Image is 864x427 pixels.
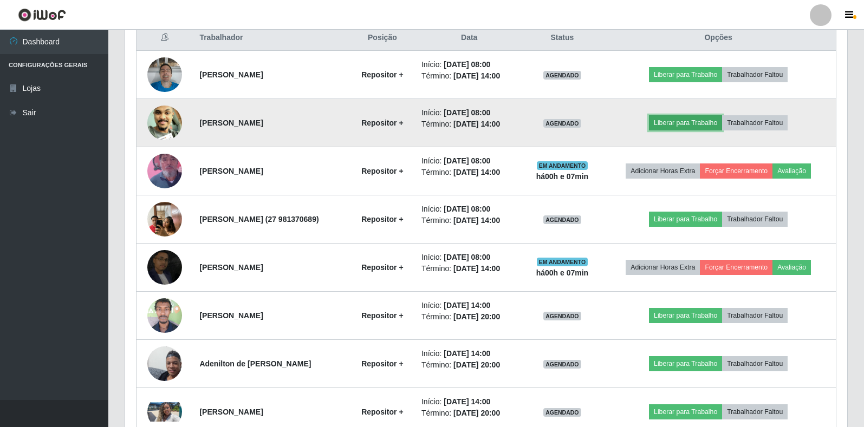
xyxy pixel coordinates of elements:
time: [DATE] 14:00 [444,397,490,406]
span: AGENDADO [543,360,581,369]
span: EM ANDAMENTO [537,161,588,170]
span: AGENDADO [543,312,581,320]
li: Término: [421,408,517,419]
strong: [PERSON_NAME] [199,263,263,272]
li: Término: [421,263,517,274]
button: Trabalhador Faltou [722,115,788,130]
th: Data [415,25,524,51]
button: Adicionar Horas Extra [626,163,700,179]
time: [DATE] 08:00 [444,205,490,213]
button: Avaliação [772,260,811,275]
strong: Repositor + [361,70,403,79]
button: Liberar para Trabalho [649,308,722,323]
li: Início: [421,300,517,311]
th: Opções [601,25,836,51]
button: Liberar para Trabalho [649,115,722,130]
img: 1753971325777.jpeg [147,292,182,338]
button: Liberar para Trabalho [649,404,722,419]
button: Forçar Encerramento [700,163,772,179]
button: Trabalhador Faltou [722,404,788,419]
strong: [PERSON_NAME] (27 981370689) [199,215,319,224]
li: Término: [421,215,517,226]
strong: Repositor + [361,167,403,175]
button: Liberar para Trabalho [649,356,722,371]
li: Início: [421,107,517,119]
time: [DATE] 14:00 [453,264,500,273]
span: AGENDADO [543,408,581,417]
button: Trabalhador Faltou [722,308,788,323]
span: AGENDADO [543,215,581,224]
img: CoreUI Logo [18,8,66,22]
th: Trabalhador [193,25,349,51]
time: [DATE] 08:00 [444,60,490,69]
strong: Repositor + [361,215,403,224]
strong: há 00 h e 07 min [536,268,589,277]
th: Posição [350,25,415,51]
strong: [PERSON_NAME] [199,167,263,175]
time: [DATE] 14:00 [453,168,500,176]
time: [DATE] 08:00 [444,108,490,117]
strong: [PERSON_NAME] [199,408,263,416]
span: EM ANDAMENTO [537,258,588,266]
span: AGENDADO [543,119,581,128]
img: 1754777650338.jpeg [147,333,182,395]
button: Forçar Encerramento [700,260,772,275]
time: [DATE] 14:00 [453,120,500,128]
button: Liberar para Trabalho [649,67,722,82]
span: AGENDADO [543,71,581,80]
li: Início: [421,348,517,359]
button: Trabalhador Faltou [722,356,788,371]
strong: Repositor + [361,263,403,272]
strong: Repositor + [361,119,403,127]
time: [DATE] 08:00 [444,253,490,261]
strong: [PERSON_NAME] [199,70,263,79]
img: 1752090635186.jpeg [147,140,182,202]
li: Término: [421,119,517,130]
strong: Repositor + [361,311,403,320]
time: [DATE] 20:00 [453,360,500,369]
strong: Repositor + [361,408,403,416]
li: Término: [421,311,517,323]
button: Trabalhador Faltou [722,67,788,82]
li: Início: [421,252,517,263]
li: Término: [421,167,517,178]
strong: [PERSON_NAME] [199,311,263,320]
img: 1753832267951.jpeg [147,196,182,242]
strong: há 00 h e 07 min [536,172,589,181]
img: 1755124517272.jpeg [147,402,182,422]
li: Início: [421,396,517,408]
time: [DATE] 20:00 [453,409,500,417]
time: [DATE] 14:00 [444,349,490,358]
time: [DATE] 14:00 [453,216,500,225]
strong: Adenilton de [PERSON_NAME] [199,359,311,368]
time: [DATE] 20:00 [453,312,500,321]
li: Início: [421,155,517,167]
img: 1754265103514.jpeg [147,237,182,298]
li: Início: [421,59,517,70]
time: [DATE] 08:00 [444,156,490,165]
img: 1750683427241.jpeg [147,84,182,161]
li: Início: [421,203,517,215]
img: 1742044869431.jpeg [147,51,182,97]
li: Término: [421,359,517,371]
button: Adicionar Horas Extra [626,260,700,275]
button: Trabalhador Faltou [722,212,788,227]
th: Status [524,25,601,51]
time: [DATE] 14:00 [453,71,500,80]
button: Avaliação [772,163,811,179]
li: Término: [421,70,517,82]
strong: [PERSON_NAME] [199,119,263,127]
button: Liberar para Trabalho [649,212,722,227]
strong: Repositor + [361,359,403,368]
time: [DATE] 14:00 [444,301,490,310]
